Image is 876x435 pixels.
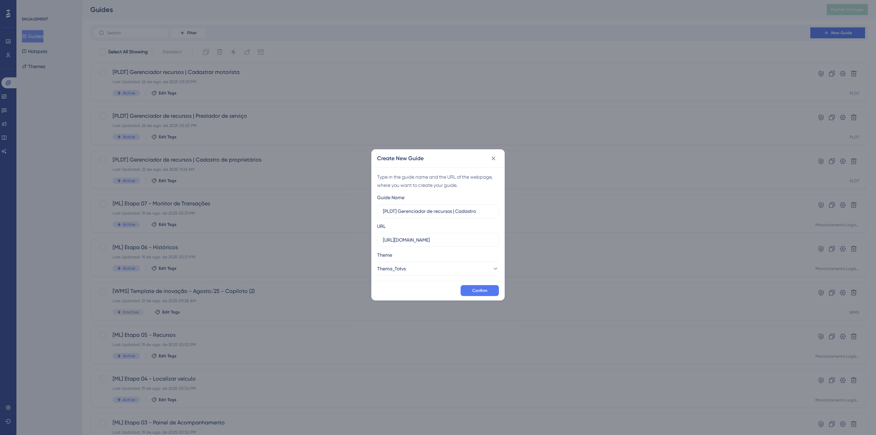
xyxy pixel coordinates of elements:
input: How to Create [383,207,493,215]
div: URL [377,222,386,230]
h2: Create New Guide [377,154,424,163]
span: Theme [377,251,392,259]
div: Guide Name [377,193,404,202]
div: Type in the guide name and the URL of the webpage, where you want to create your guide. [377,173,499,189]
span: Confirm [472,288,487,293]
input: https://www.example.com [383,236,493,244]
span: Thema_Totvs [377,265,406,273]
